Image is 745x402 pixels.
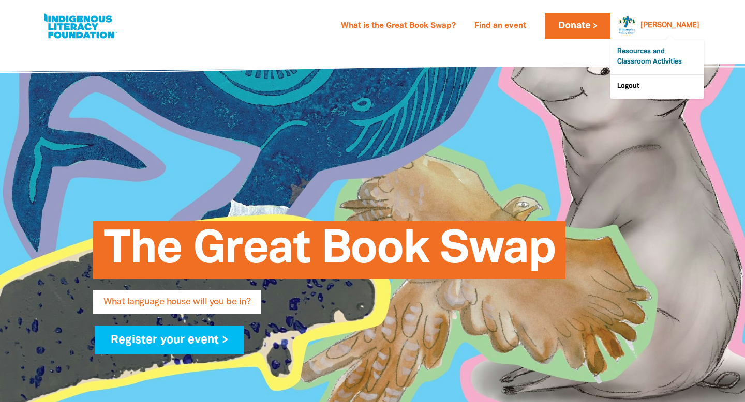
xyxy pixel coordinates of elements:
a: What is the Great Book Swap? [335,18,462,35]
a: Logout [610,75,704,99]
span: The Great Book Swap [103,229,555,279]
a: Donate [545,13,610,39]
a: Resources and Classroom Activities [610,40,704,74]
a: Register your event > [95,326,244,354]
span: What language house will you be in? [103,298,250,314]
a: [PERSON_NAME] [640,22,699,29]
a: Find an event [468,18,532,35]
